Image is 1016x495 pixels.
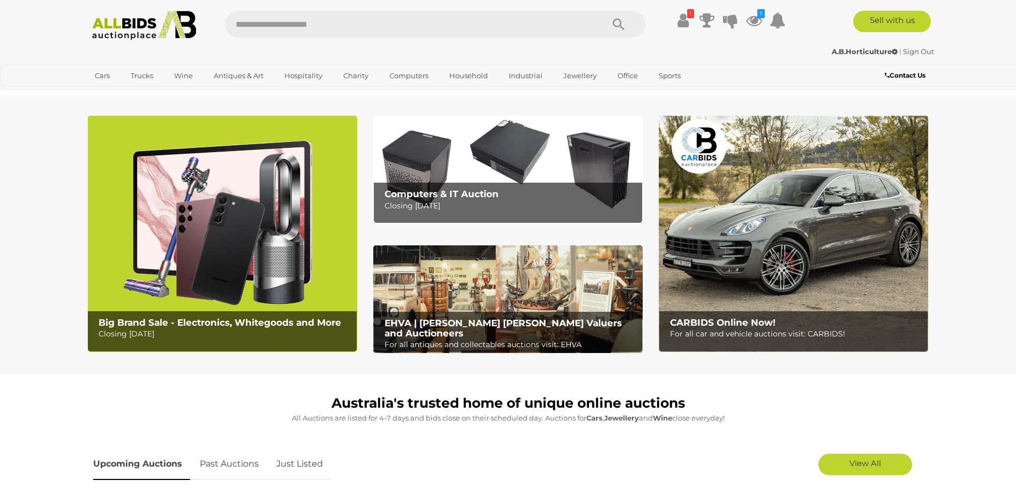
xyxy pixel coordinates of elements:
b: CARBIDS Online Now! [670,317,776,328]
a: A.B.Horticulture [832,47,899,56]
i: ! [687,9,694,18]
b: Computers & IT Auction [385,189,499,199]
a: Wine [167,67,200,85]
a: Charity [336,67,375,85]
a: View All [818,454,912,475]
a: Cars [88,67,117,85]
img: Big Brand Sale - Electronics, Whitegoods and More [88,116,357,352]
h1: Australia's trusted home of unique online auctions [93,396,923,411]
img: EHVA | Evans Hastings Valuers and Auctioneers [373,245,643,354]
a: CARBIDS Online Now! CARBIDS Online Now! For all car and vehicle auctions visit: CARBIDS! [659,116,928,352]
a: Jewellery [556,67,604,85]
a: Contact Us [885,70,928,81]
a: Industrial [502,67,550,85]
p: For all antiques and collectables auctions visit: EHVA [385,338,637,351]
a: Big Brand Sale - Electronics, Whitegoods and More Big Brand Sale - Electronics, Whitegoods and Mo... [88,116,357,352]
a: Past Auctions [192,448,267,480]
p: For all car and vehicle auctions visit: CARBIDS! [670,327,922,341]
b: Contact Us [885,71,925,79]
a: Antiques & Art [207,67,270,85]
strong: Jewellery [604,414,639,422]
a: Hospitality [277,67,329,85]
i: 1 [757,9,765,18]
img: Computers & IT Auction [373,116,643,223]
img: CARBIDS Online Now! [659,116,928,352]
a: Just Listed [268,448,331,480]
button: Search [592,11,645,37]
a: 1 [746,11,762,30]
b: Big Brand Sale - Electronics, Whitegoods and More [99,317,341,328]
a: Sell with us [853,11,931,32]
strong: Cars [586,414,603,422]
a: Sign Out [903,47,934,56]
p: Closing [DATE] [99,327,351,341]
a: [GEOGRAPHIC_DATA] [88,85,178,102]
img: Allbids.com.au [86,11,202,40]
a: Computers [382,67,435,85]
b: EHVA | [PERSON_NAME] [PERSON_NAME] Valuers and Auctioneers [385,318,622,339]
a: EHVA | Evans Hastings Valuers and Auctioneers EHVA | [PERSON_NAME] [PERSON_NAME] Valuers and Auct... [373,245,643,354]
a: Office [611,67,645,85]
span: View All [849,458,881,468]
a: ! [675,11,691,30]
a: Sports [652,67,688,85]
strong: Wine [653,414,672,422]
p: Closing [DATE] [385,199,637,213]
a: Upcoming Auctions [93,448,190,480]
span: | [899,47,901,56]
a: Trucks [124,67,160,85]
a: Household [442,67,495,85]
a: Computers & IT Auction Computers & IT Auction Closing [DATE] [373,116,643,223]
p: All Auctions are listed for 4-7 days and bids close on their scheduled day. Auctions for , and cl... [93,412,923,424]
strong: A.B.Horticulture [832,47,898,56]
